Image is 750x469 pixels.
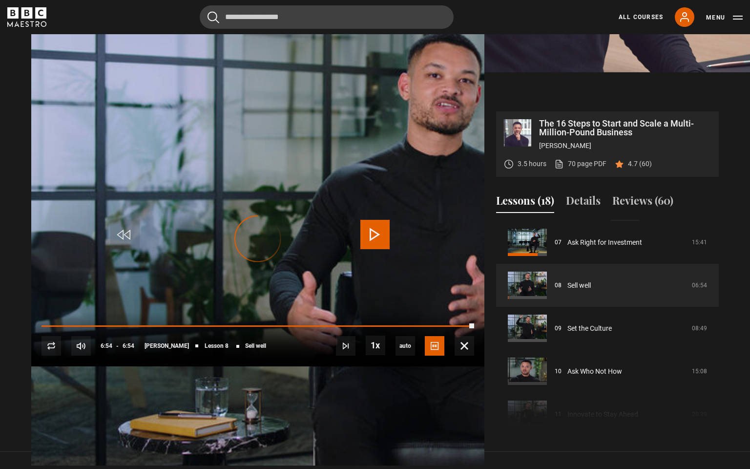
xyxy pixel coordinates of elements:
button: Captions [425,336,444,356]
span: Lesson 8 [205,343,229,349]
span: 6:54 [101,337,112,355]
p: 4.7 (60) [628,159,652,169]
span: auto [396,336,415,356]
a: Ask Who Not How [567,366,622,377]
p: 3.5 hours [518,159,546,169]
video-js: Video Player [31,111,484,366]
button: Reviews (60) [612,192,673,213]
button: Submit the search query [208,11,219,23]
button: Toggle navigation [706,13,743,22]
a: Set the Culture [567,323,612,334]
p: The 16 Steps to Start and Scale a Multi-Million-Pound Business [539,119,711,137]
button: Fullscreen [455,336,474,356]
svg: BBC Maestro [7,7,46,27]
span: - [116,342,119,349]
a: All Courses [619,13,663,21]
button: Playback Rate [366,336,385,355]
a: Sell well [567,280,591,291]
span: Sell well [245,343,266,349]
button: Mute [71,336,91,356]
input: Search [200,5,454,29]
div: Progress Bar [42,325,474,327]
button: Replay [42,336,61,356]
span: 6:54 [123,337,134,355]
button: Details [566,192,601,213]
button: Next Lesson [336,336,355,356]
a: 70 page PDF [554,159,606,169]
a: Ask Right for Investment [567,237,642,248]
span: [PERSON_NAME] [145,343,189,349]
div: Current quality: 1080p [396,336,415,356]
button: Lessons (18) [496,192,554,213]
p: [PERSON_NAME] [539,141,711,151]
